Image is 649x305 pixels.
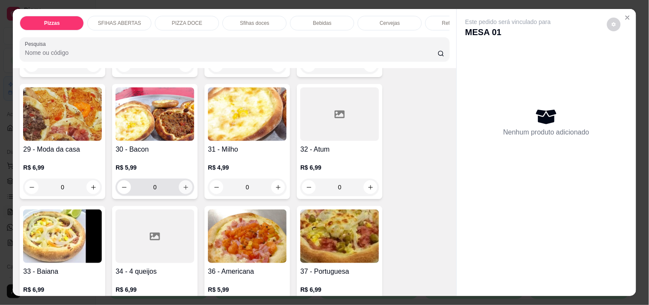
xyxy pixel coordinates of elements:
p: R$ 6,99 [23,163,102,172]
input: Pesquisa [25,48,438,57]
p: MESA 01 [465,26,551,38]
button: increase-product-quantity [179,180,193,194]
h4: 36 - Americana [208,266,287,277]
p: Sfihas doces [240,20,270,27]
button: decrease-product-quantity [210,180,223,194]
button: increase-product-quantity [364,180,377,194]
p: R$ 6,99 [300,163,379,172]
p: Este pedido será vinculado para [465,18,551,26]
button: decrease-product-quantity [25,180,39,194]
img: product-image [23,87,102,141]
p: R$ 6,99 [300,285,379,294]
h4: 30 - Bacon [116,144,194,155]
button: Close [621,11,634,24]
p: R$ 4,99 [208,163,287,172]
p: SFIHAS ABERTAS [98,20,141,27]
label: Pesquisa [25,40,49,48]
button: increase-product-quantity [271,180,285,194]
p: Refrigerantes [442,20,473,27]
h4: 37 - Portuguesa [300,266,379,277]
h4: 34 - 4 queijos [116,266,194,277]
h4: 32 - Atum [300,144,379,155]
button: decrease-product-quantity [117,180,131,194]
h4: 33 - Baiana [23,266,102,277]
img: product-image [23,209,102,263]
p: Pizzas [44,20,60,27]
p: R$ 6,99 [116,285,194,294]
img: product-image [300,209,379,263]
p: Cervejas [380,20,400,27]
p: R$ 5,99 [116,163,194,172]
p: R$ 6,99 [23,285,102,294]
button: increase-product-quantity [86,180,100,194]
button: decrease-product-quantity [607,18,621,31]
img: product-image [116,87,194,141]
p: PIZZA DOCE [172,20,202,27]
p: Nenhum produto adicionado [504,127,590,138]
img: product-image [208,87,287,141]
h4: 31 - Milho [208,144,287,155]
p: Bebidas [313,20,332,27]
img: product-image [208,209,287,263]
p: R$ 5,99 [208,285,287,294]
button: decrease-product-quantity [302,180,316,194]
h4: 29 - Moda da casa [23,144,102,155]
